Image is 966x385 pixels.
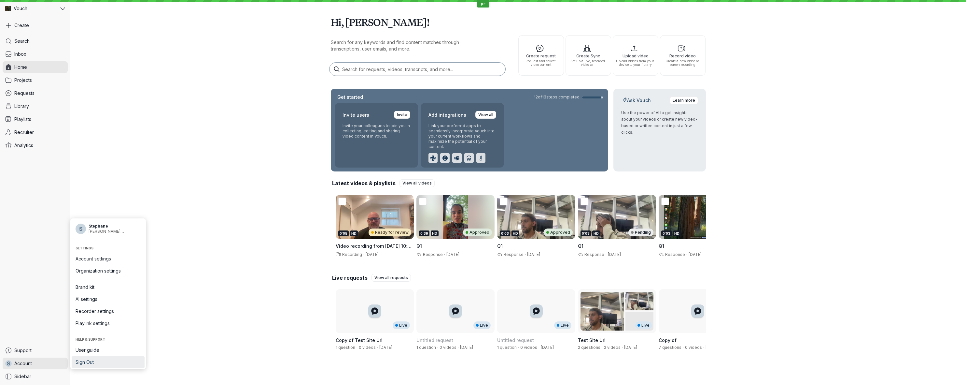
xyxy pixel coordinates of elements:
[661,230,672,236] div: 0:03
[416,337,453,343] span: Untitled request
[72,293,145,305] a: AI settings
[456,345,460,350] span: ·
[604,345,621,350] span: 2 videos
[428,111,466,119] h2: Add integrations
[544,229,573,236] div: Approved
[673,230,681,236] div: HD
[399,179,435,187] a: View all videos
[76,246,141,250] span: Settings
[3,371,68,382] a: Sidebar
[89,224,141,229] span: Stephane
[332,180,396,187] h2: Latest videos & playlists
[604,252,608,257] span: ·
[72,318,145,329] a: Playlink settings
[436,345,440,350] span: ·
[14,129,34,136] span: Recruiter
[3,87,68,99] a: Requests
[89,229,141,234] span: [PERSON_NAME][EMAIL_ADDRESS][DOMAIN_NAME]
[416,345,436,350] span: 1 question
[336,94,364,100] h2: Get started
[369,229,411,236] div: Ready for review
[14,51,26,57] span: Inbox
[534,95,580,100] span: 12 of 13 steps completed
[3,113,68,125] a: Playlists
[350,230,358,236] div: HD
[416,243,422,249] span: Q1
[670,96,698,104] a: Learn more
[14,347,32,354] span: Support
[527,252,540,257] span: [DATE]
[568,59,608,67] span: Set up a live, recorded video call
[76,256,141,262] span: Account settings
[14,142,33,149] span: Analytics
[443,252,446,257] span: ·
[616,59,655,67] span: Upload videos from your device to your library
[534,95,603,100] a: 12of13steps completed
[578,337,606,343] span: Test Site Url
[664,252,685,257] span: Response
[500,230,510,236] div: 0:03
[659,345,681,350] span: 7 questions
[14,22,29,29] span: Create
[600,345,604,350] span: ·
[497,243,503,249] span: Q1
[76,296,141,303] span: AI settings
[336,337,383,343] span: Copy of Test Site Url
[419,230,429,236] div: 0:39
[583,252,604,257] span: Response
[338,230,349,236] div: 0:05
[14,5,27,12] span: Vouch
[331,39,487,52] p: Search for any keywords and find content matches through transcriptions, user emails, and more.
[72,265,145,277] a: Organization settings
[592,230,600,236] div: HD
[72,305,145,317] a: Recorder settings
[402,180,432,186] span: View all videos
[621,97,652,104] h2: Ask Vouch
[343,123,410,139] p: Invite your colleagues to join you in collecting, editing and sharing video content in Vouch.
[616,54,655,58] span: Upload video
[681,345,685,350] span: ·
[431,230,439,236] div: HD
[336,345,355,350] span: 1 question
[521,59,561,67] span: Request and collect video content
[336,243,413,255] span: Video recording from [DATE] 10:52 am
[497,345,517,350] span: 1 question
[5,6,11,11] img: Vouch avatar
[541,345,554,350] span: Created by Pro Teale
[685,252,689,257] span: ·
[608,252,621,257] span: [DATE]
[343,111,369,119] h2: Invite users
[624,345,637,350] span: Created by Pro Teale
[673,97,695,104] span: Learn more
[362,252,366,257] span: ·
[331,13,706,31] h1: Hi, [PERSON_NAME]!
[621,345,624,350] span: ·
[446,252,459,257] span: [DATE]
[578,243,583,249] span: Q1
[379,345,392,350] span: Created by Nathan Weinstock
[3,126,68,138] a: Recruiter
[3,48,68,60] a: Inbox
[3,358,68,369] a: SAccount
[517,345,520,350] span: ·
[702,345,706,350] span: ·
[520,345,537,350] span: 0 videos
[706,345,719,350] span: Created by Stephane
[659,243,664,249] span: Q1
[613,35,658,76] button: Upload videoUpload videos from your device to your library
[3,3,68,14] button: Vouch avatarVouch
[422,252,443,257] span: Response
[329,63,505,76] input: Search for requests, videos, transcripts, and more...
[578,345,600,350] span: 2 questions
[3,100,68,112] a: Library
[475,111,496,119] a: View all
[660,35,706,76] button: Record videoCreate a new video or screen recording
[478,111,493,118] span: View all
[3,3,59,14] div: Vouch
[394,111,410,119] a: Invite
[502,252,524,257] span: Response
[14,360,32,367] span: Account
[497,337,534,343] span: Untitled request
[3,61,68,73] a: Home
[659,337,677,343] span: Copy of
